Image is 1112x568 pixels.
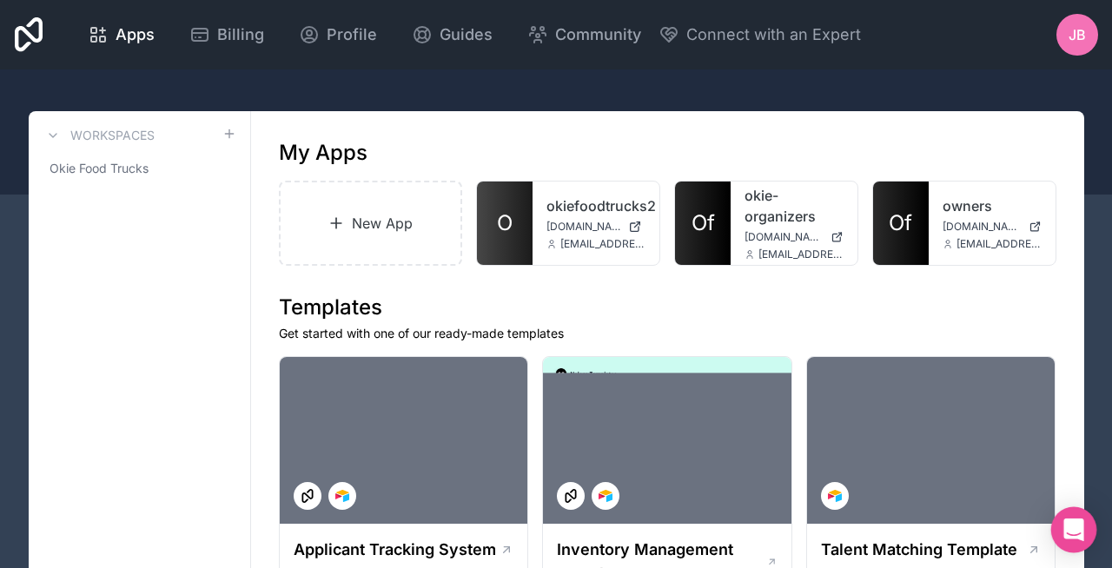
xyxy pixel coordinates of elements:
[675,182,731,265] a: Of
[43,153,236,184] a: Okie Food Trucks
[943,220,1042,234] a: [DOMAIN_NAME]
[659,23,861,47] button: Connect with an Expert
[1051,507,1097,553] div: Open Intercom Messenger
[889,209,912,237] span: Of
[943,195,1042,216] a: owners
[279,325,1056,342] p: Get started with one of our ready-made templates
[745,230,844,244] a: [DOMAIN_NAME]
[70,127,155,144] h3: Workspaces
[560,237,645,251] span: [EMAIL_ADDRESS][DOMAIN_NAME]
[279,181,463,266] a: New App
[555,23,641,47] span: Community
[546,195,645,216] a: okiefoodtrucks2
[873,182,929,265] a: Of
[294,538,496,562] h1: Applicant Tracking System
[497,209,513,237] span: O
[943,220,1022,234] span: [DOMAIN_NAME]
[1069,24,1086,45] span: JB
[956,237,1042,251] span: [EMAIL_ADDRESS][DOMAIN_NAME]
[285,16,391,54] a: Profile
[821,538,1017,562] h1: Talent Matching Template
[692,209,715,237] span: Of
[335,489,349,503] img: Airtable Logo
[546,220,645,234] a: [DOMAIN_NAME]
[440,23,493,47] span: Guides
[116,23,155,47] span: Apps
[686,23,861,47] span: Connect with an Expert
[745,230,824,244] span: [DOMAIN_NAME]
[513,16,655,54] a: Community
[398,16,506,54] a: Guides
[546,220,621,234] span: [DOMAIN_NAME]
[217,23,264,47] span: Billing
[279,139,367,167] h1: My Apps
[43,125,155,146] a: Workspaces
[175,16,278,54] a: Billing
[50,160,149,177] span: Okie Food Trucks
[828,489,842,503] img: Airtable Logo
[327,23,377,47] span: Profile
[745,185,844,227] a: okie-organizers
[74,16,169,54] a: Apps
[599,489,612,503] img: Airtable Logo
[758,248,844,261] span: [EMAIL_ADDRESS][DOMAIN_NAME]
[477,182,533,265] a: O
[279,294,1056,321] h1: Templates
